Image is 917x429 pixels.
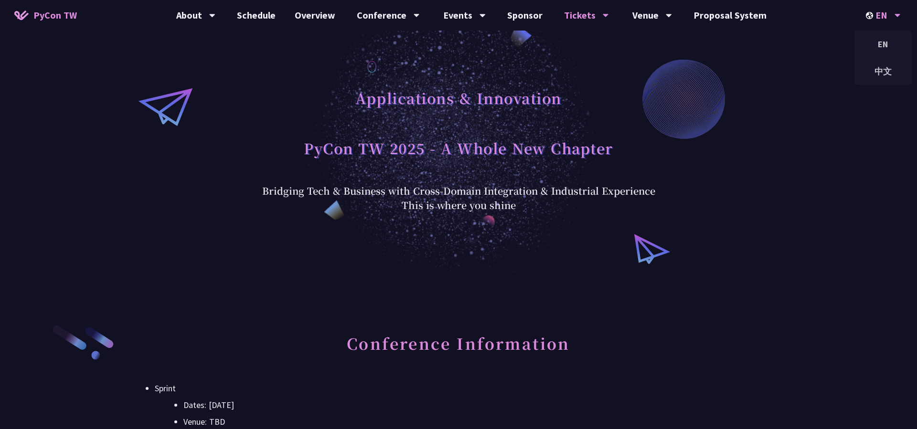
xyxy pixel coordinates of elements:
[155,381,762,429] li: Sprint
[14,10,29,20] img: Home icon of PyCon TW 2025
[304,134,613,162] h1: PyCon TW 2025 - A Whole New Chapter
[183,415,762,429] li: Venue: TBD
[854,60,912,83] div: 中文
[355,84,562,112] h1: Applications & Innovation
[155,324,762,377] h2: Conference Information
[5,3,86,27] a: PyCon TW
[33,8,77,22] span: PyCon TW
[262,184,655,212] div: Bridging Tech & Business with Cross-Domain Integration & Industrial Experience This is where you ...
[854,33,912,55] div: EN
[183,398,762,412] li: Dates: [DATE]
[866,12,875,19] img: Locale Icon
